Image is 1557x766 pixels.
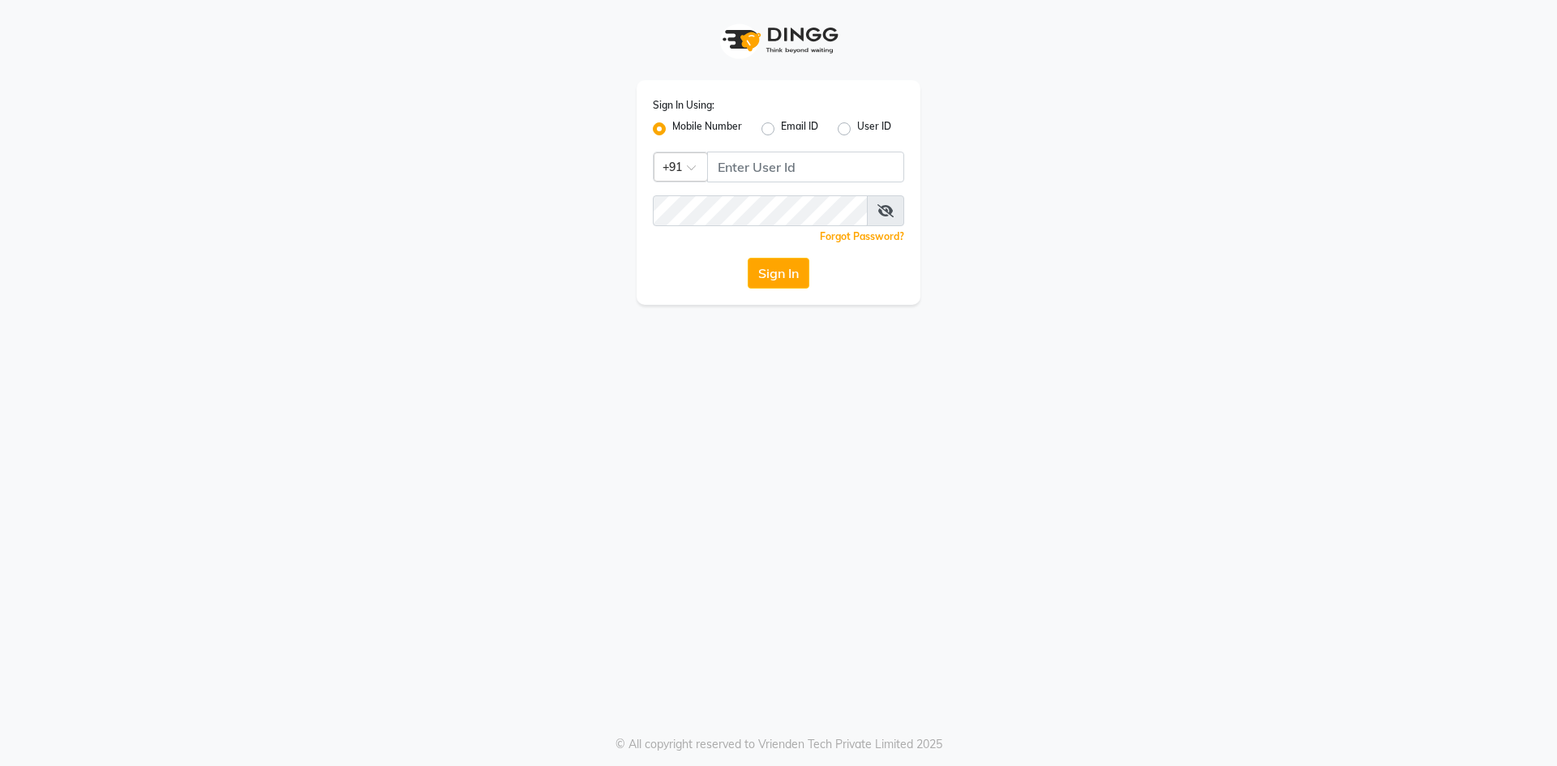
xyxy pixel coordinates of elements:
img: logo1.svg [714,16,843,64]
label: Sign In Using: [653,98,714,113]
input: Username [707,152,904,182]
a: Forgot Password? [820,230,904,242]
button: Sign In [748,258,809,289]
input: Username [653,195,868,226]
label: Email ID [781,119,818,139]
label: User ID [857,119,891,139]
label: Mobile Number [672,119,742,139]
